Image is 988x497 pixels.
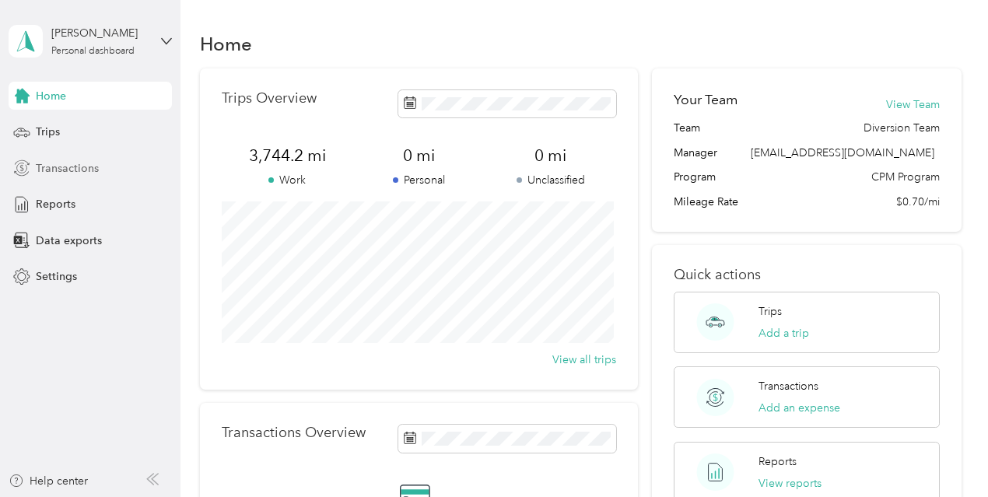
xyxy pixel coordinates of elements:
span: 0 mi [485,145,616,166]
p: Personal [353,172,485,188]
button: Help center [9,473,88,489]
button: View reports [759,475,822,492]
span: Program [674,169,716,185]
span: Settings [36,268,77,285]
p: Trips [759,303,782,320]
span: [EMAIL_ADDRESS][DOMAIN_NAME] [751,146,934,159]
span: Reports [36,196,75,212]
span: Mileage Rate [674,194,738,210]
p: Work [222,172,353,188]
iframe: Everlance-gr Chat Button Frame [901,410,988,497]
p: Transactions Overview [222,425,366,441]
span: Trips [36,124,60,140]
p: Transactions [759,378,818,394]
button: Add a trip [759,325,809,341]
p: Trips Overview [222,90,317,107]
span: CPM Program [871,169,940,185]
span: Manager [674,145,717,161]
span: Diversion Team [864,120,940,136]
span: Team [674,120,700,136]
span: 0 mi [353,145,485,166]
span: Data exports [36,233,102,249]
div: [PERSON_NAME] [51,25,149,41]
span: $0.70/mi [896,194,940,210]
span: Home [36,88,66,104]
p: Reports [759,453,797,470]
h1: Home [200,36,252,52]
p: Quick actions [674,267,940,283]
button: View Team [886,96,940,113]
span: 3,744.2 mi [222,145,353,166]
div: Personal dashboard [51,47,135,56]
h2: Your Team [674,90,737,110]
button: Add an expense [759,400,840,416]
p: Unclassified [485,172,616,188]
span: Transactions [36,160,99,177]
button: View all trips [552,352,616,368]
